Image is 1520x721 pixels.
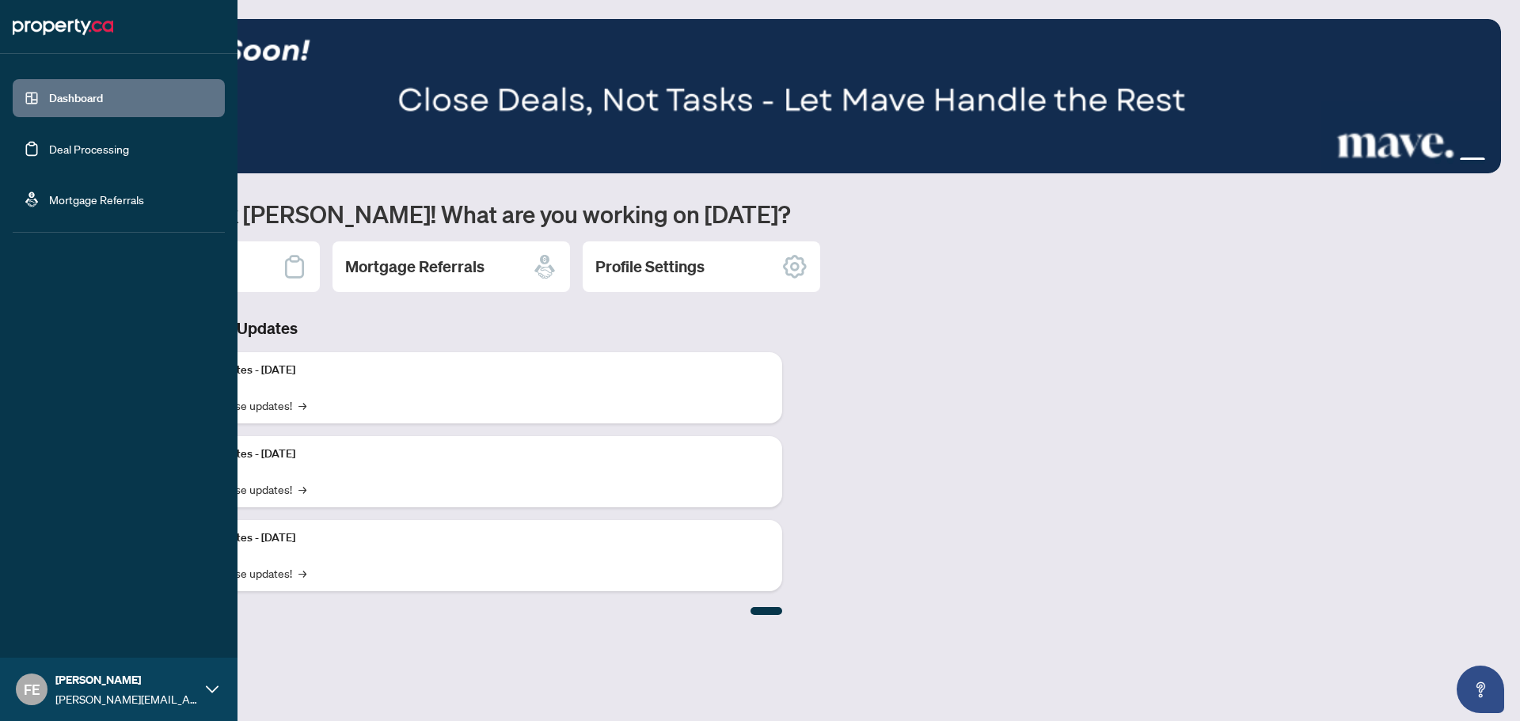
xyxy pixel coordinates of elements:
span: → [298,564,306,582]
button: Open asap [1457,666,1504,713]
h2: Profile Settings [595,256,705,278]
h2: Mortgage Referrals [345,256,484,278]
button: 2 [1447,157,1453,164]
span: → [298,397,306,414]
span: FE [24,678,40,700]
p: Platform Updates - [DATE] [166,362,769,379]
a: Deal Processing [49,142,129,156]
h1: Welcome back [PERSON_NAME]! What are you working on [DATE]? [82,199,1501,229]
a: Dashboard [49,91,103,105]
p: Platform Updates - [DATE] [166,446,769,463]
span: [PERSON_NAME] [55,671,198,689]
span: [PERSON_NAME][EMAIL_ADDRESS][DOMAIN_NAME] [55,690,198,708]
button: 3 [1460,157,1485,164]
span: → [298,480,306,498]
a: Mortgage Referrals [49,192,144,207]
img: Slide 2 [82,19,1501,173]
button: 1 [1434,157,1441,164]
img: logo [13,14,113,40]
p: Platform Updates - [DATE] [166,529,769,547]
h3: Brokerage & Industry Updates [82,317,782,340]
